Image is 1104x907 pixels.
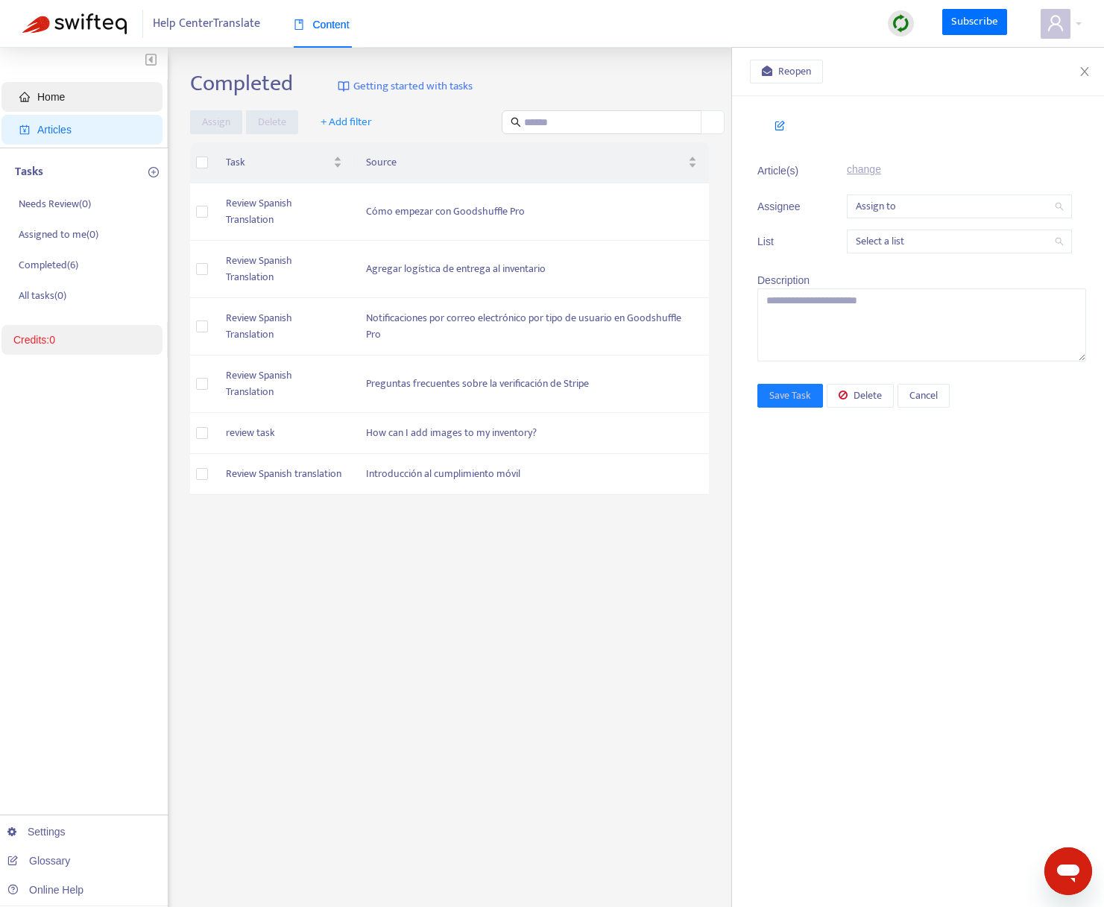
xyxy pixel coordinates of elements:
button: Delete [246,110,298,134]
span: Description [757,274,810,286]
td: review task [214,413,354,454]
span: Articles [37,124,72,136]
td: Review Spanish translation [214,454,354,495]
span: List [757,233,810,250]
button: Save Task [757,384,823,408]
span: user [1047,14,1064,32]
span: Task [226,154,330,171]
td: Introducción al cumplimiento móvil [354,454,709,495]
td: Review Spanish Translation [214,355,354,413]
button: Close [1074,65,1095,79]
button: Reopen [750,60,823,83]
button: Assign [190,110,242,134]
td: Review Spanish Translation [214,241,354,298]
span: Reopen [778,63,811,80]
th: Task [214,142,354,183]
span: search [1055,237,1064,246]
img: image-link [338,80,350,92]
span: Delete [854,388,882,404]
h2: Completed [190,70,293,97]
p: Needs Review ( 0 ) [19,196,91,212]
a: Glossary [7,855,70,867]
span: plus-circle [148,167,159,177]
td: Review Spanish Translation [214,298,354,355]
a: Online Help [7,884,83,896]
p: Tasks [15,163,43,181]
td: Notificaciones por correo electrónico por tipo de usuario en Goodshuffle Pro [354,298,709,355]
span: + Add filter [321,113,372,131]
p: Assigned to me ( 0 ) [19,227,98,242]
a: change [847,163,881,175]
a: Settings [7,826,66,838]
td: Review Spanish Translation [214,183,354,241]
span: Article(s) [757,162,810,179]
iframe: Button to launch messaging window, conversation in progress [1044,847,1092,895]
a: Subscribe [942,9,1008,36]
span: Home [37,91,65,103]
a: Credits:0 [13,334,55,346]
button: Delete [827,384,894,408]
th: Source [354,142,709,183]
td: Agregar logística de entrega al inventario [354,241,709,298]
span: account-book [19,124,30,135]
span: Source [366,154,685,171]
span: close [1079,66,1091,78]
button: + Add filter [309,110,383,134]
span: home [19,92,30,102]
img: Swifteq [22,13,127,34]
span: Content [294,19,350,31]
span: Getting started with tasks [353,78,473,95]
button: Cancel [898,384,950,408]
span: book [294,19,304,30]
span: Help Center Translate [153,10,260,38]
span: Cancel [909,388,938,404]
td: Cómo empezar con Goodshuffle Pro [354,183,709,241]
a: Getting started with tasks [338,70,473,103]
span: search [511,117,521,127]
p: Completed ( 6 ) [19,257,78,273]
td: Preguntas frecuentes sobre la verificación de Stripe [354,355,709,413]
img: sync.dc5367851b00ba804db3.png [892,14,910,33]
span: Assignee [757,198,810,215]
span: search [1055,202,1064,211]
td: How can I add images to my inventory? [354,413,709,454]
p: All tasks ( 0 ) [19,288,66,303]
